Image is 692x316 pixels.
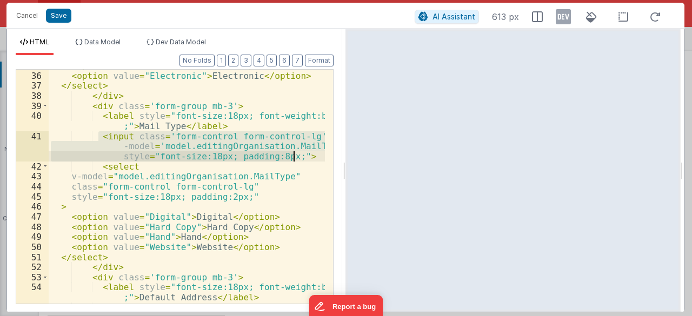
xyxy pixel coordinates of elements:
div: 49 [16,232,49,242]
button: AI Assistant [415,10,479,24]
button: 3 [241,55,251,66]
div: 42 [16,162,49,172]
div: 43 [16,171,49,181]
div: 39 [16,101,49,111]
div: 46 [16,201,49,212]
span: Data Model [84,38,121,46]
div: 52 [16,262,49,272]
button: 5 [267,55,277,66]
button: 7 [292,55,303,66]
button: Cancel [11,8,43,23]
div: 48 [16,222,49,232]
div: 41 [16,131,49,162]
div: 38 [16,91,49,101]
div: 36 [16,71,49,81]
button: 6 [279,55,290,66]
span: AI Assistant [432,12,475,21]
button: Format [305,55,334,66]
div: 54 [16,282,49,302]
div: 47 [16,212,49,222]
span: Dev Data Model [156,38,206,46]
div: 50 [16,242,49,252]
span: HTML [30,38,49,46]
span: 613 px [492,10,519,23]
button: 1 [217,55,226,66]
div: 51 [16,252,49,263]
div: 40 [16,111,49,131]
div: 44 [16,181,49,192]
button: No Folds [179,55,215,66]
div: 45 [16,192,49,202]
button: 2 [228,55,238,66]
button: Save [46,9,71,23]
button: 4 [254,55,264,66]
div: 37 [16,80,49,91]
div: 53 [16,272,49,283]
